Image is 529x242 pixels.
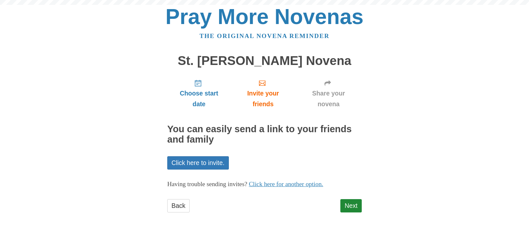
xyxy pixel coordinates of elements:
[200,32,330,39] a: The original novena reminder
[167,181,247,187] span: Having trouble sending invites?
[167,124,362,145] h2: You can easily send a link to your friends and family
[167,74,231,113] a: Choose start date
[237,88,289,109] span: Invite your friends
[340,199,362,212] a: Next
[167,199,190,212] a: Back
[295,74,362,113] a: Share your novena
[174,88,224,109] span: Choose start date
[249,181,323,187] a: Click here for another option.
[166,5,364,29] a: Pray More Novenas
[302,88,355,109] span: Share your novena
[231,74,295,113] a: Invite your friends
[167,156,229,170] a: Click here to invite.
[167,54,362,68] h1: St. [PERSON_NAME] Novena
